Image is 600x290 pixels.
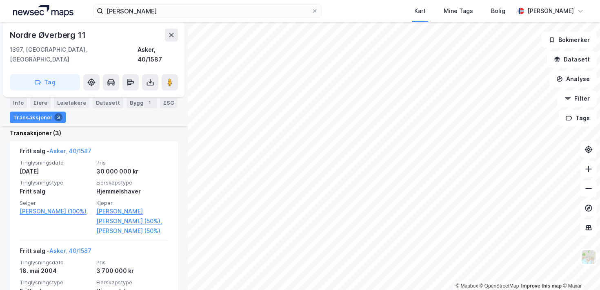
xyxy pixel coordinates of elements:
[10,128,178,138] div: Transaksjoner (3)
[20,266,91,276] div: 18. mai 2004
[549,71,597,87] button: Analyse
[581,249,596,265] img: Z
[10,29,87,42] div: Nordre Øverberg 11
[547,51,597,68] button: Datasett
[160,97,178,108] div: ESG
[491,6,505,16] div: Bolig
[10,45,138,64] div: 1397, [GEOGRAPHIC_DATA], [GEOGRAPHIC_DATA]
[10,74,80,90] button: Tag
[542,32,597,48] button: Bokmerker
[20,187,91,196] div: Fritt salg
[527,6,574,16] div: [PERSON_NAME]
[20,159,91,166] span: Tinglysningsdato
[96,200,168,207] span: Kjøper
[54,113,62,121] div: 3
[96,226,168,236] a: [PERSON_NAME] (50%)
[103,5,311,17] input: Søk på adresse, matrikkel, gårdeiere, leietakere eller personer
[49,147,91,154] a: Asker, 40/1587
[558,90,597,107] button: Filter
[559,251,600,290] iframe: Chat Widget
[480,283,519,289] a: OpenStreetMap
[30,97,51,108] div: Eiere
[20,207,91,216] a: [PERSON_NAME] (100%)
[96,159,168,166] span: Pris
[456,283,478,289] a: Mapbox
[138,45,178,64] div: Asker, 40/1587
[10,112,66,123] div: Transaksjoner
[96,266,168,276] div: 3 700 000 kr
[559,251,600,290] div: Kontrollprogram for chat
[93,97,123,108] div: Datasett
[521,283,562,289] a: Improve this map
[145,99,153,107] div: 1
[96,259,168,266] span: Pris
[13,5,73,17] img: logo.a4113a55bc3d86da70a041830d287a7e.svg
[444,6,473,16] div: Mine Tags
[20,259,91,266] span: Tinglysningsdato
[20,279,91,286] span: Tinglysningstype
[20,179,91,186] span: Tinglysningstype
[20,246,91,259] div: Fritt salg -
[20,167,91,176] div: [DATE]
[20,146,91,159] div: Fritt salg -
[49,247,91,254] a: Asker, 40/1587
[559,110,597,126] button: Tags
[414,6,426,16] div: Kart
[127,97,157,108] div: Bygg
[54,97,89,108] div: Leietakere
[96,207,168,226] a: [PERSON_NAME] [PERSON_NAME] (50%),
[10,97,27,108] div: Info
[96,187,168,196] div: Hjemmelshaver
[96,167,168,176] div: 30 000 000 kr
[20,200,91,207] span: Selger
[96,279,168,286] span: Eierskapstype
[96,179,168,186] span: Eierskapstype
